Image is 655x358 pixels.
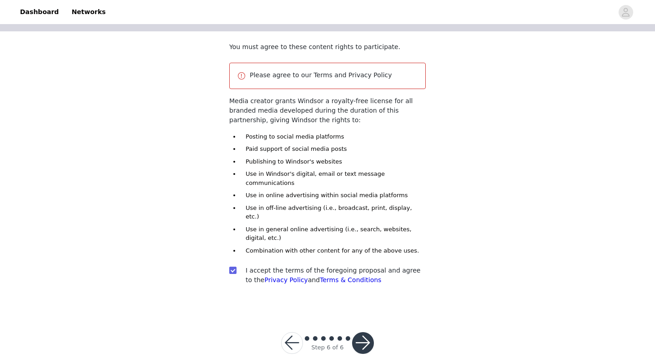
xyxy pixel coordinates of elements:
[229,96,426,125] p: Media creator grants Windsor a royalty-free license for all branded media developed during the du...
[15,2,64,22] a: Dashboard
[240,246,426,255] li: Combination with other content for any of the above uses.
[240,204,426,221] li: Use in off-line advertising (i.e., broadcast, print, display, etc.)
[246,267,420,283] span: I accept the terms of the foregoing proposal and agree to the and
[264,276,307,283] a: Privacy Policy
[229,42,426,52] p: You must agree to these content rights to participate.
[250,70,418,80] p: Please agree to our Terms and Privacy Policy
[320,276,381,283] a: Terms & Conditions
[240,225,426,243] li: Use in general online advertising (i.e., search, websites, digital, etc.)
[311,343,343,352] div: Step 6 of 6
[240,132,426,141] li: Posting to social media platforms
[240,191,426,200] li: Use in online advertising within social media platforms
[240,169,426,187] li: Use in Windsor's digital, email or text message communications
[621,5,630,20] div: avatar
[66,2,111,22] a: Networks
[240,144,426,154] li: Paid support of social media posts
[240,157,426,166] li: Publishing to Windsor's websites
